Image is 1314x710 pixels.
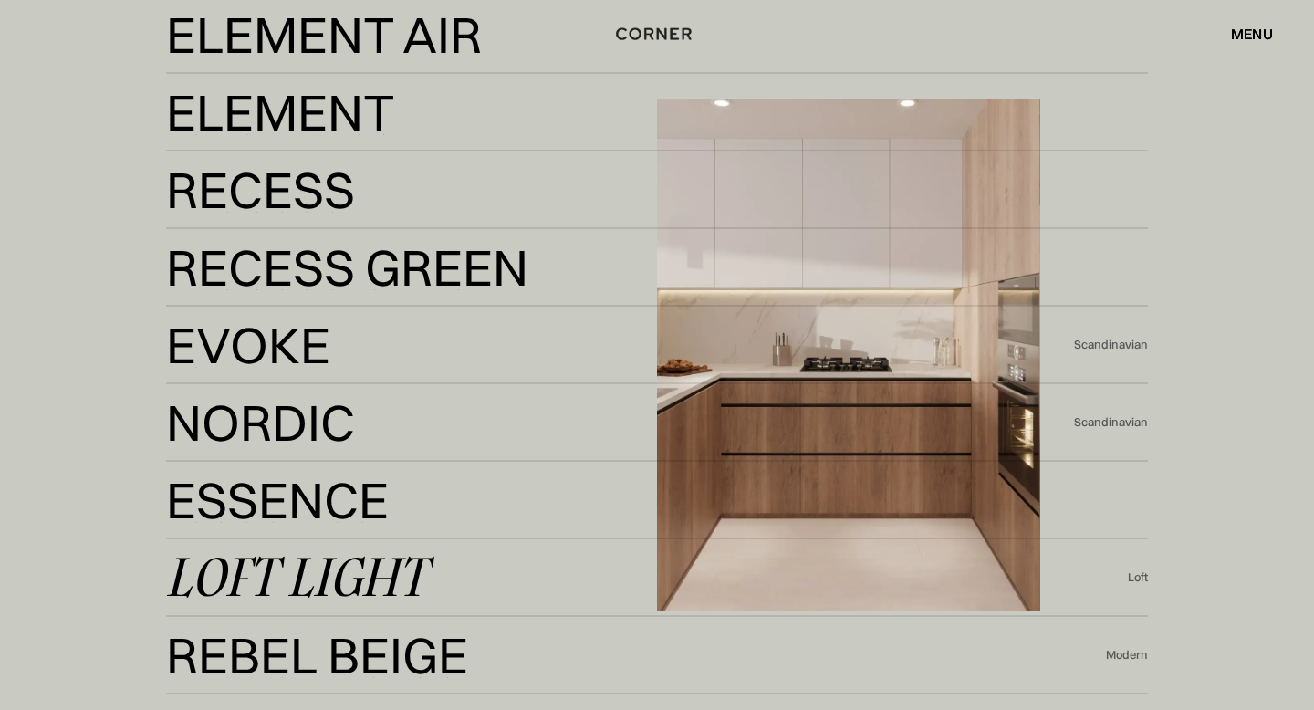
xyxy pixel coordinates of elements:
[166,444,344,487] div: Nordic
[166,556,1128,600] a: Loft Light
[166,401,355,444] div: Nordic
[166,401,1074,445] a: NordicNordic
[166,366,313,410] div: Evoke
[166,168,1148,213] a: RecessRecess
[1106,647,1148,663] div: Modern
[166,521,358,565] div: Essence
[166,245,528,289] div: Recess Green
[166,288,488,332] div: Recess Green
[166,556,426,600] div: Loft Light
[166,323,1074,368] a: EvokeEvoke
[166,245,1148,290] a: Recess GreenRecess Green
[1128,569,1148,586] div: Loft
[166,633,1106,678] a: Rebel BeigeRebel Beige
[166,90,1148,135] a: ElementElement
[1231,26,1273,41] div: menu
[166,633,468,677] div: Rebel Beige
[166,323,330,367] div: Evoke
[166,478,1148,523] a: EssenceEssence
[166,478,389,522] div: Essence
[1074,337,1148,353] div: Scandinavian
[1074,414,1148,431] div: Scandinavian
[166,133,376,177] div: Element
[604,22,711,46] a: home
[166,211,328,255] div: Recess
[166,90,395,134] div: Element
[1213,18,1273,49] div: menu
[166,168,355,212] div: Recess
